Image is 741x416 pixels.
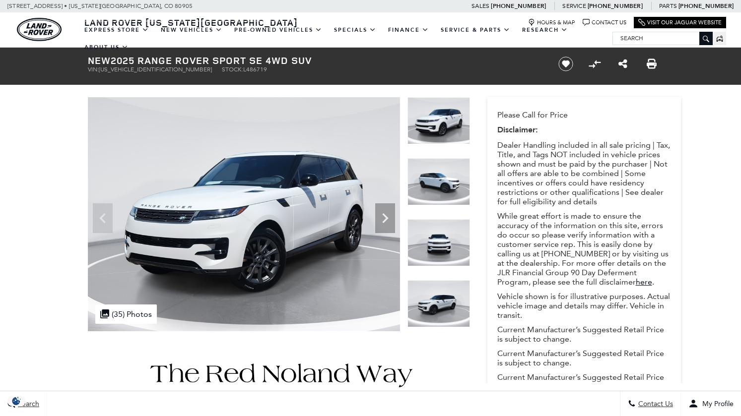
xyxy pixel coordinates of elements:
span: Stock: [222,66,243,73]
p: Please Call for Price [497,110,671,119]
a: Share this New 2025 Range Rover Sport SE 4WD SUV [618,58,627,70]
a: Visit Our Jaguar Website [638,19,722,26]
h1: 2025 Range Rover Sport SE 4WD SUV [88,55,542,66]
a: EXPRESS STORE [78,21,155,39]
a: Research [516,21,574,39]
button: Open user profile menu [681,391,741,416]
p: Current Manufacturer’s Suggested Retail Price is subject to change. [497,372,671,391]
img: Opt-Out Icon [5,396,28,406]
input: Search [613,32,712,44]
img: New 2025 Fuji White Land Rover SE image 2 [407,158,470,205]
p: Current Manufacturer’s Suggested Retail Price is subject to change. [497,325,671,344]
img: New 2025 Fuji White Land Rover SE image 3 [407,219,470,266]
span: My Profile [698,400,734,408]
span: Land Rover [US_STATE][GEOGRAPHIC_DATA] [84,16,298,28]
button: Compare vehicle [587,57,602,71]
span: Parts [659,2,677,9]
button: Save vehicle [555,56,577,72]
a: [PHONE_NUMBER] [678,2,734,10]
img: New 2025 Fuji White Land Rover SE image 4 [407,280,470,327]
span: Service [562,2,586,9]
strong: New [88,54,111,67]
img: New 2025 Fuji White Land Rover SE image 1 [88,97,400,331]
span: L486719 [243,66,267,73]
section: Click to Open Cookie Consent Modal [5,396,28,406]
span: Contact Us [636,400,673,408]
a: Print this New 2025 Range Rover Sport SE 4WD SUV [647,58,657,70]
a: Specials [328,21,382,39]
a: Finance [382,21,435,39]
a: About Us [78,39,135,56]
p: Vehicle shown is for illustrative purposes. Actual vehicle image and details may differ. Vehicle ... [497,292,671,320]
a: land-rover [17,18,62,41]
nav: Main Navigation [78,21,612,56]
a: Pre-Owned Vehicles [228,21,328,39]
strong: Disclaimer: [497,124,538,135]
a: Contact Us [583,19,626,26]
a: [STREET_ADDRESS] • [US_STATE][GEOGRAPHIC_DATA], CO 80905 [7,2,193,9]
a: here [636,277,652,287]
p: Current Manufacturer’s Suggested Retail Price is subject to change. [497,349,671,367]
a: [PHONE_NUMBER] [588,2,643,10]
img: Land Rover [17,18,62,41]
div: (35) Photos [95,304,157,324]
span: VIN: [88,66,99,73]
a: Service & Parts [435,21,516,39]
div: Next [375,203,395,233]
span: [US_VEHICLE_IDENTIFICATION_NUMBER] [99,66,212,73]
p: While great effort is made to ensure the accuracy of the information on this site, errors do occu... [497,211,671,287]
a: Hours & Map [528,19,575,26]
p: Dealer Handling included in all sale pricing | Tax, Title, and Tags NOT included in vehicle price... [497,140,671,206]
a: New Vehicles [155,21,228,39]
a: [PHONE_NUMBER] [491,2,546,10]
img: New 2025 Fuji White Land Rover SE image 1 [407,97,470,144]
span: Sales [472,2,489,9]
a: Land Rover [US_STATE][GEOGRAPHIC_DATA] [78,16,304,28]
